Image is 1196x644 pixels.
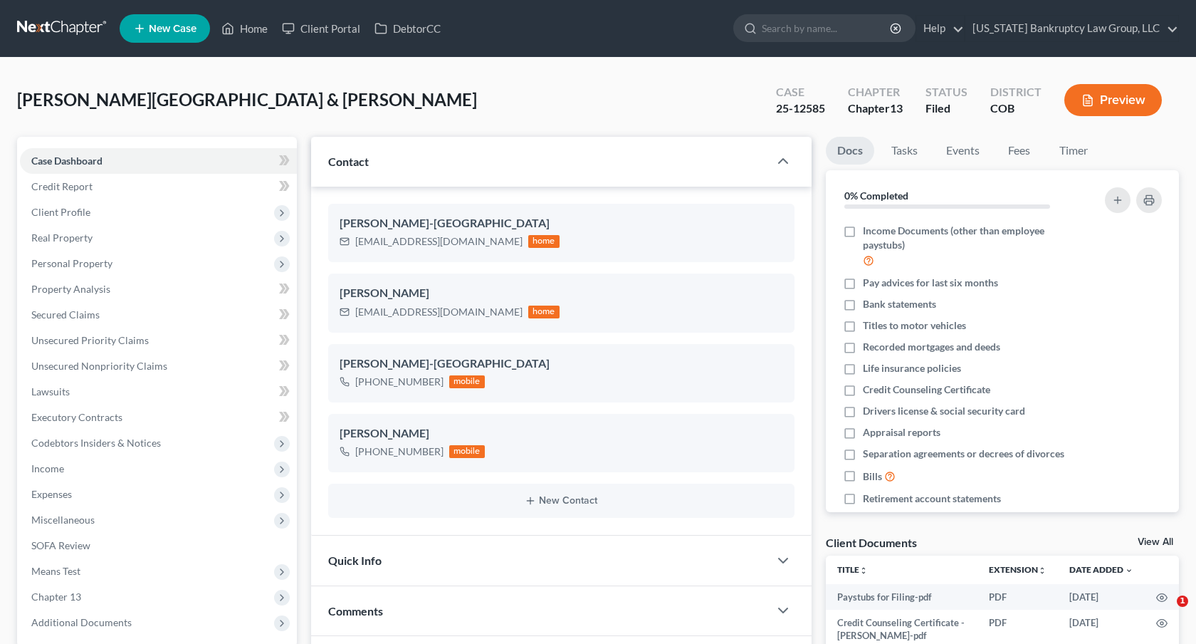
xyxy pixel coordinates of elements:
a: Credit Report [20,174,297,199]
span: Real Property [31,232,93,244]
a: Tasks [880,137,929,165]
span: Appraisal reports [863,425,940,440]
a: Property Analysis [20,276,297,302]
a: [US_STATE] Bankruptcy Law Group, LLC [965,16,1178,41]
span: 13 [890,101,903,115]
a: Home [214,16,275,41]
span: Expenses [31,488,72,500]
div: Filed [925,100,967,117]
a: Case Dashboard [20,148,297,174]
a: DebtorCC [367,16,448,41]
td: Paystubs for Filing-pdf [826,584,977,610]
span: Unsecured Nonpriority Claims [31,360,167,372]
span: Executory Contracts [31,411,122,423]
span: Separation agreements or decrees of divorces [863,447,1064,461]
div: [EMAIL_ADDRESS][DOMAIN_NAME] [355,305,523,319]
button: Preview [1064,84,1162,116]
div: [PERSON_NAME] [340,285,783,302]
div: mobile [449,445,485,458]
span: Case Dashboard [31,155,103,167]
span: [PERSON_NAME][GEOGRAPHIC_DATA] & [PERSON_NAME] [17,89,477,110]
span: Comments [328,604,383,618]
div: COB [990,100,1042,117]
div: [PHONE_NUMBER] [355,445,444,459]
button: New Contact [340,495,783,507]
div: [PERSON_NAME] [340,425,783,442]
span: Bank statements [863,297,936,311]
span: Codebtors Insiders & Notices [31,437,161,449]
span: Secured Claims [31,308,100,321]
a: Client Portal [275,16,367,41]
i: unfold_more [859,566,868,575]
div: [PERSON_NAME]-[GEOGRAPHIC_DATA] [340,215,783,232]
td: [DATE] [1058,584,1145,610]
span: Credit Counseling Certificate [863,383,990,397]
div: home [528,235,560,248]
strong: 0% Completed [844,189,908,202]
a: View All [1138,537,1173,547]
a: SOFA Review [20,533,297,559]
a: Lawsuits [20,379,297,405]
iframe: Intercom live chat [1148,596,1182,630]
span: Lawsuits [31,385,70,398]
span: Income Documents (other than employee paystubs) [863,224,1079,252]
span: Client Profile [31,206,90,218]
span: New Case [149,24,196,34]
span: Titles to motor vehicles [863,318,966,333]
span: SOFA Review [31,539,90,551]
a: Docs [826,137,874,165]
span: Quick Info [328,554,382,567]
a: Unsecured Priority Claims [20,328,297,353]
div: home [528,306,560,318]
div: mobile [449,375,485,388]
a: Date Added expand_more [1069,564,1133,575]
div: 25-12585 [776,100,825,117]
span: Contact [328,155,369,168]
div: District [990,84,1042,100]
div: Chapter [848,100,903,117]
div: [PERSON_NAME]-[GEOGRAPHIC_DATA] [340,355,783,373]
span: Retirement account statements [863,492,1001,506]
span: Recorded mortgages and deeds [863,340,1000,354]
span: Chapter 13 [31,591,81,603]
span: Life insurance policies [863,361,961,375]
a: Fees [997,137,1042,165]
span: Pay advices for last six months [863,276,998,290]
input: Search by name... [762,15,892,41]
a: Events [935,137,991,165]
span: Personal Property [31,257,112,269]
span: Property Analysis [31,283,110,295]
div: Case [776,84,825,100]
span: Unsecured Priority Claims [31,334,149,346]
a: Help [916,16,964,41]
a: Unsecured Nonpriority Claims [20,353,297,379]
div: Status [925,84,967,100]
span: Additional Documents [31,616,132,628]
a: Secured Claims [20,302,297,328]
span: Drivers license & social security card [863,404,1025,418]
a: Timer [1048,137,1099,165]
a: Extensionunfold_more [989,564,1046,575]
span: Miscellaneous [31,514,95,526]
div: Chapter [848,84,903,100]
span: Credit Report [31,180,93,192]
a: Titleunfold_more [837,564,868,575]
div: [PHONE_NUMBER] [355,375,444,389]
i: unfold_more [1038,566,1046,575]
i: expand_more [1125,566,1133,575]
span: 1 [1177,596,1188,607]
div: Client Documents [826,535,917,550]
a: Executory Contracts [20,405,297,430]
span: Means Test [31,565,80,577]
span: Bills [863,469,882,484]
td: PDF [977,584,1058,610]
div: [EMAIL_ADDRESS][DOMAIN_NAME] [355,234,523,249]
span: Income [31,462,64,474]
